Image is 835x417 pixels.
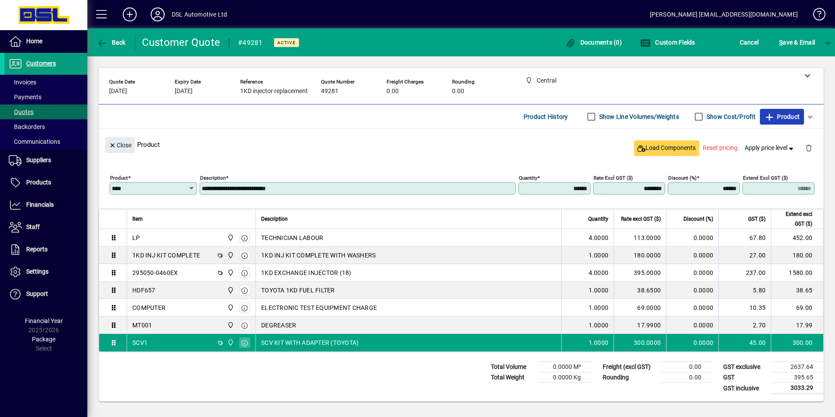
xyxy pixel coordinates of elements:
[26,268,48,275] span: Settings
[4,172,87,194] a: Products
[519,175,537,181] mat-label: Quantity
[598,372,659,383] td: Rounding
[4,283,87,305] a: Support
[771,229,823,247] td: 452.00
[597,112,679,121] label: Show Line Volumes/Weights
[563,35,624,50] button: Documents (0)
[619,286,661,295] div: 38.6500
[87,35,135,50] app-page-header-button: Back
[109,138,131,153] span: Close
[666,247,718,264] td: 0.0000
[650,7,798,21] div: [PERSON_NAME] [EMAIL_ADDRESS][DOMAIN_NAME]
[452,88,464,95] span: 0.00
[779,35,815,49] span: ave & Email
[132,303,166,312] div: COMPUTER
[718,264,771,281] td: 237.00
[4,194,87,216] a: Financials
[261,268,352,277] span: 1KD EXCHANGE INJECTOR (18)
[779,39,783,46] span: S
[172,7,227,21] div: DSL Automotive Ltd
[144,7,172,22] button: Profile
[26,60,56,67] span: Customers
[589,268,609,277] span: 4.0000
[4,75,87,90] a: Invoices
[9,138,60,145] span: Communications
[132,214,143,224] span: Item
[565,39,622,46] span: Documents (0)
[487,362,539,372] td: Total Volume
[668,175,697,181] mat-label: Discount (%)
[4,134,87,149] a: Communications
[4,216,87,238] a: Staff
[321,88,338,95] span: 49281
[619,268,661,277] div: 395.0000
[4,31,87,52] a: Home
[4,261,87,283] a: Settings
[771,281,823,299] td: 38.65
[718,316,771,334] td: 2.70
[619,251,661,260] div: 180.0000
[261,303,377,312] span: ELECTRONIC TEST EQUIPMENT CHARGE
[771,383,824,394] td: 3033.29
[4,104,87,119] a: Quotes
[261,321,296,330] span: DEGREASER
[32,336,55,343] span: Package
[142,35,221,49] div: Customer Quote
[666,299,718,316] td: 0.0000
[634,140,699,156] button: Load Components
[26,290,48,297] span: Support
[718,247,771,264] td: 27.00
[261,214,288,224] span: Description
[666,334,718,351] td: 0.0000
[699,140,741,156] button: Reset pricing
[132,321,152,330] div: MT001
[9,123,45,130] span: Backorders
[26,246,48,253] span: Reports
[718,281,771,299] td: 5.80
[94,35,128,50] button: Back
[277,40,296,45] span: Active
[9,94,41,101] span: Payments
[719,362,771,372] td: GST exclusive
[593,175,633,181] mat-label: Rate excl GST ($)
[132,233,140,242] div: LP
[132,268,178,277] div: 295050-0460EX
[619,303,661,312] div: 69.0000
[640,39,695,46] span: Custom Fields
[25,317,63,324] span: Financial Year
[539,362,591,372] td: 0.0000 M³
[771,316,823,334] td: 17.99
[225,320,235,330] span: Central
[99,129,824,160] div: Product
[225,268,235,278] span: Central
[705,112,756,121] label: Show Cost/Profit
[589,251,609,260] span: 1.0000
[261,286,335,295] span: TOYOTA 1KD FUEL FILTER
[619,321,661,330] div: 17.9900
[539,372,591,383] td: 0.0000 Kg
[775,35,819,50] button: Save & Email
[110,175,128,181] mat-label: Product
[771,264,823,281] td: 1580.00
[719,372,771,383] td: GST
[520,109,572,125] button: Product History
[619,233,661,242] div: 113.0000
[225,233,235,243] span: Central
[621,214,661,224] span: Rate excl GST ($)
[132,251,200,260] div: 1KD INJ KIT COMPLETE
[771,299,823,316] td: 69.00
[240,88,308,95] span: 1KD injector replacement
[26,223,40,230] span: Staff
[771,372,824,383] td: 395.65
[588,214,608,224] span: Quantity
[4,90,87,104] a: Payments
[26,38,42,45] span: Home
[771,247,823,264] td: 180.00
[589,233,609,242] span: 4.0000
[666,229,718,247] td: 0.0000
[740,35,759,49] span: Cancel
[638,143,696,153] span: Load Components
[589,321,609,330] span: 1.0000
[807,2,824,30] a: Knowledge Base
[619,338,661,347] div: 300.0000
